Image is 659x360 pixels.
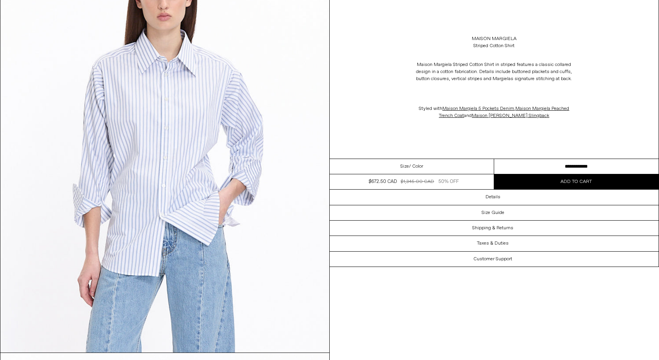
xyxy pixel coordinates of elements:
[416,101,573,123] p: Styled with
[400,163,409,170] span: Size
[472,35,517,42] a: Maison Margiela
[560,179,592,185] span: Add to cart
[472,113,549,119] a: Maison [PERSON_NAME] Slingback
[473,256,512,262] h3: Customer Support
[473,42,515,49] div: Striped Cotton Shirt
[472,225,513,231] h3: Shipping & Returns
[416,57,573,86] p: Maison Margiela Striped Cotton Shirt in striped features a classic collared design in a cotton fa...
[401,178,434,185] div: $1,345.00 CAD
[477,241,509,246] h3: Taxes & Duties
[486,194,500,200] h3: Details
[482,210,504,216] h3: Size Guide
[409,163,423,170] span: / Color
[442,106,514,112] a: Maison Margiela 5 Pockets Denim
[438,178,459,185] div: 50% OFF
[439,106,569,119] span: , and
[369,178,397,185] div: $672.50 CAD
[494,174,659,189] button: Add to cart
